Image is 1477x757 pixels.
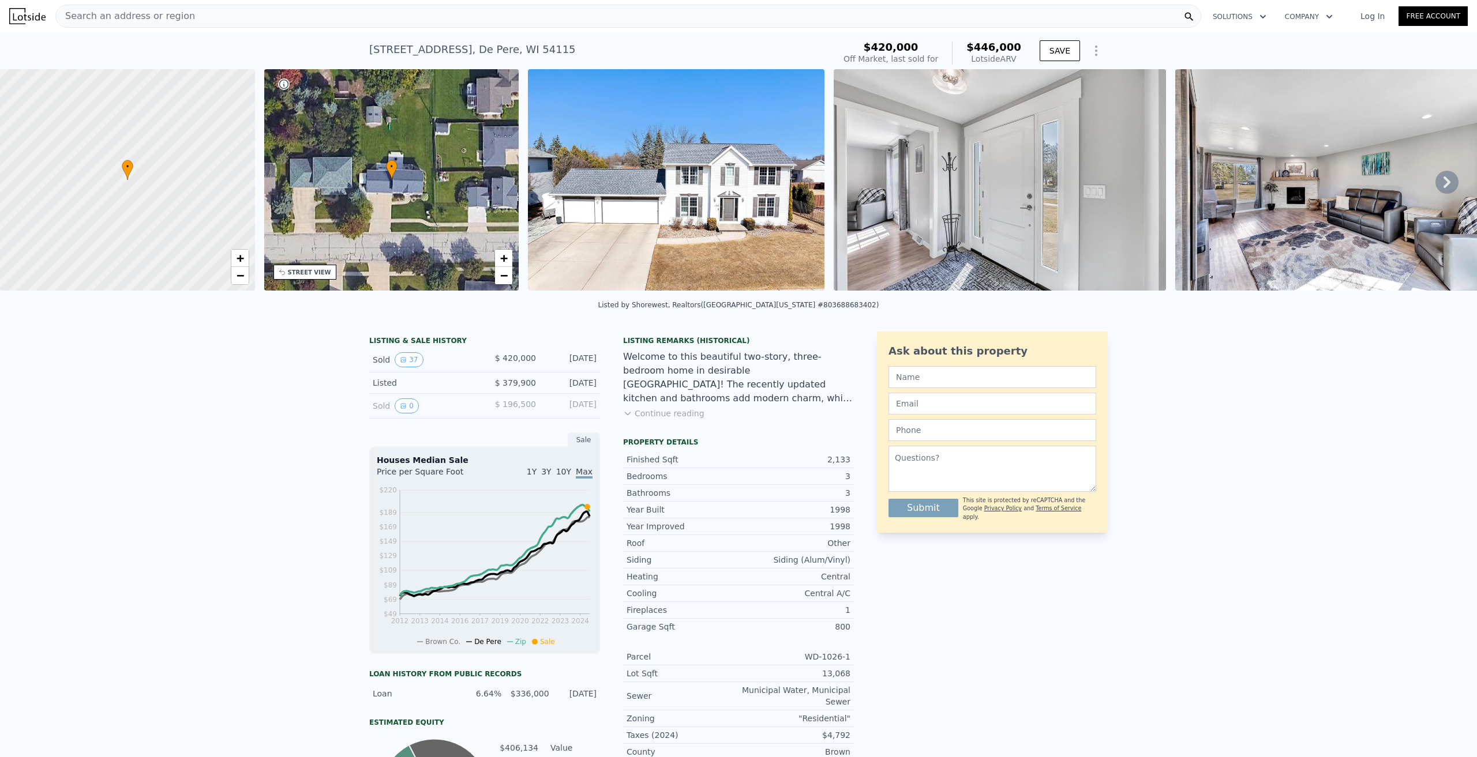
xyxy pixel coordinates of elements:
[474,638,501,646] span: De Pere
[56,9,195,23] span: Search an address or region
[236,251,243,265] span: +
[738,537,850,549] div: Other
[122,160,133,180] div: •
[1036,505,1081,511] a: Terms of Service
[889,419,1096,441] input: Phone
[627,454,738,465] div: Finished Sqft
[738,504,850,515] div: 1998
[627,713,738,724] div: Zoning
[738,684,850,707] div: Municipal Water, Municipal Sewer
[623,336,854,345] div: Listing Remarks (Historical)
[627,621,738,632] div: Garage Sqft
[1085,39,1108,62] button: Show Options
[738,621,850,632] div: 800
[844,53,938,65] div: Off Market, last sold for
[966,53,1021,65] div: Lotside ARV
[1040,40,1080,61] button: SAVE
[889,343,1096,359] div: Ask about this property
[548,741,600,754] td: Value
[508,688,549,699] div: $336,000
[491,617,509,625] tspan: 2019
[627,668,738,679] div: Lot Sqft
[598,301,879,309] div: Listed by Shorewest, Realtors ([GEOGRAPHIC_DATA][US_STATE] #803688683402)
[984,505,1022,511] a: Privacy Policy
[379,509,397,517] tspan: $189
[451,617,469,625] tspan: 2016
[373,688,454,699] div: Loan
[495,267,512,284] a: Zoom out
[623,408,704,419] button: Continue reading
[379,486,397,494] tspan: $220
[552,617,569,625] tspan: 2023
[236,268,243,283] span: −
[834,69,1167,291] img: Sale: 119001553 Parcel: 104562067
[576,467,593,479] span: Max
[627,571,738,582] div: Heating
[379,552,397,560] tspan: $129
[373,398,475,413] div: Sold
[1347,10,1399,22] a: Log In
[568,432,600,447] div: Sale
[627,604,738,616] div: Fireplaces
[540,638,555,646] span: Sale
[379,566,397,574] tspan: $109
[738,729,850,741] div: $4,792
[527,467,537,476] span: 1Y
[515,638,526,646] span: Zip
[471,617,489,625] tspan: 2017
[231,250,249,267] a: Zoom in
[738,604,850,616] div: 1
[627,651,738,662] div: Parcel
[738,571,850,582] div: Central
[495,353,536,363] span: $ 420,000
[627,729,738,741] div: Taxes (2024)
[627,470,738,482] div: Bedrooms
[377,454,593,466] div: Houses Median Sale
[738,713,850,724] div: "Residential"
[511,617,529,625] tspan: 2020
[461,688,501,699] div: 6.64%
[889,366,1096,388] input: Name
[1399,6,1468,26] a: Free Account
[369,336,600,348] div: LISTING & SALE HISTORY
[369,718,600,727] div: Estimated Equity
[1204,6,1276,27] button: Solutions
[384,596,397,604] tspan: $69
[738,470,850,482] div: 3
[528,69,824,291] img: Sale: 119001553 Parcel: 104562067
[386,161,398,172] span: •
[627,554,738,566] div: Siding
[531,617,549,625] tspan: 2022
[627,690,738,702] div: Sewer
[738,587,850,599] div: Central A/C
[1276,6,1342,27] button: Company
[966,41,1021,53] span: $446,000
[545,377,597,389] div: [DATE]
[627,487,738,499] div: Bathrooms
[571,617,589,625] tspan: 2024
[386,160,398,180] div: •
[377,466,485,484] div: Price per Square Foot
[864,41,919,53] span: $420,000
[545,352,597,367] div: [DATE]
[738,651,850,662] div: WD-1026-1
[495,378,536,387] span: $ 379,900
[391,617,409,625] tspan: 2012
[369,669,600,679] div: Loan history from public records
[373,352,475,367] div: Sold
[425,638,460,646] span: Brown Co.
[623,350,854,405] div: Welcome to this beautiful two-story, three-bedroom home in desirable [GEOGRAPHIC_DATA]! The recen...
[889,499,958,517] button: Submit
[288,268,331,277] div: STREET VIEW
[499,741,539,754] td: $406,134
[500,268,508,283] span: −
[369,42,576,58] div: [STREET_ADDRESS] , De Pere , WI 54115
[627,521,738,532] div: Year Improved
[431,617,449,625] tspan: 2014
[541,467,551,476] span: 3Y
[395,352,423,367] button: View historical data
[623,438,854,447] div: Property details
[384,581,397,589] tspan: $89
[738,554,850,566] div: Siding (Alum/Vinyl)
[379,523,397,531] tspan: $169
